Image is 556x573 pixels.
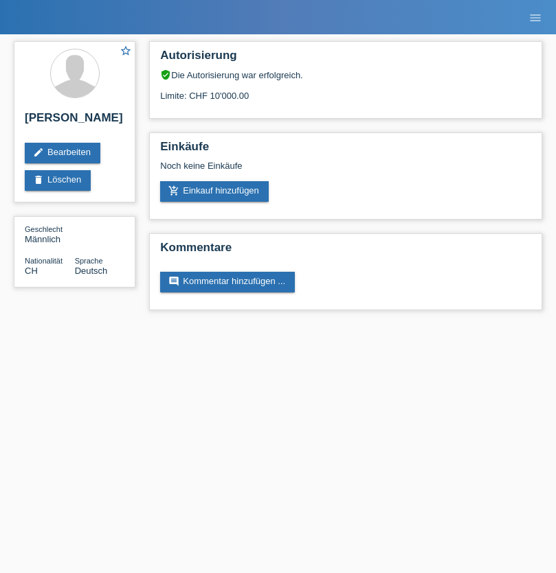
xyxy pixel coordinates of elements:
div: Limite: CHF 10'000.00 [160,80,531,101]
span: Schweiz [25,266,38,276]
i: edit [33,147,44,158]
span: Geschlecht [25,225,63,233]
i: comment [168,276,179,287]
h2: [PERSON_NAME] [25,111,124,132]
a: star_border [120,45,132,59]
h2: Kommentare [160,241,531,261]
span: Deutsch [75,266,108,276]
i: menu [529,11,542,25]
i: star_border [120,45,132,57]
div: Noch keine Einkäufe [160,161,531,181]
h2: Einkäufe [160,140,531,161]
i: verified_user [160,69,171,80]
a: commentKommentar hinzufügen ... [160,272,295,292]
span: Nationalität [25,257,63,265]
a: menu [522,13,549,21]
div: Die Autorisierung war erfolgreich. [160,69,531,80]
a: editBearbeiten [25,143,100,163]
h2: Autorisierung [160,49,531,69]
a: add_shopping_cartEinkauf hinzufügen [160,181,269,202]
i: add_shopping_cart [168,185,179,196]
div: Männlich [25,224,75,244]
span: Sprache [75,257,103,265]
i: delete [33,174,44,185]
a: deleteLöschen [25,170,91,191]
